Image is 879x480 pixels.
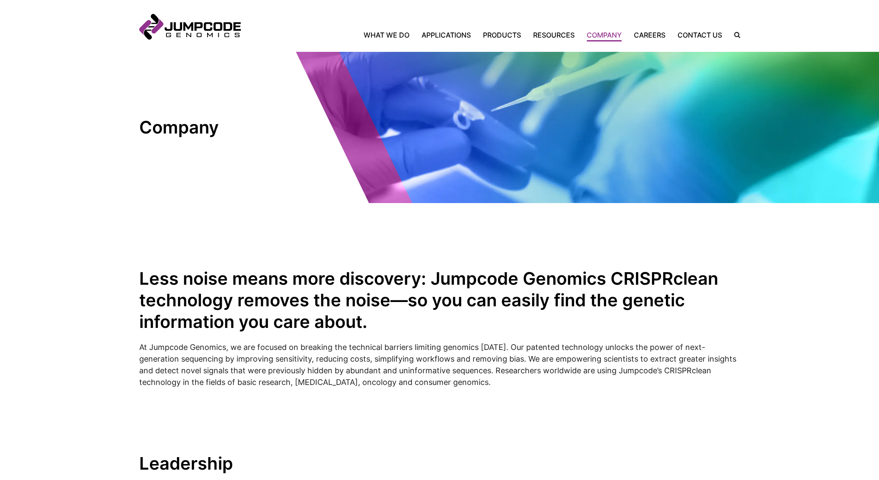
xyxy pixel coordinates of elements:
[241,30,728,40] nav: Primary Navigation
[139,341,740,388] p: At Jumpcode Genomics, we are focused on breaking the technical barriers limiting genomics [DATE]....
[364,30,416,40] a: What We Do
[139,268,718,332] strong: Less noise means more discovery: Jumpcode Genomics CRISPRclean technology removes the noise—so yo...
[671,30,728,40] a: Contact Us
[728,32,740,38] label: Search the site.
[139,453,740,474] h2: Leadership
[139,117,295,138] h1: Company
[477,30,527,40] a: Products
[581,30,628,40] a: Company
[416,30,477,40] a: Applications
[527,30,581,40] a: Resources
[628,30,671,40] a: Careers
